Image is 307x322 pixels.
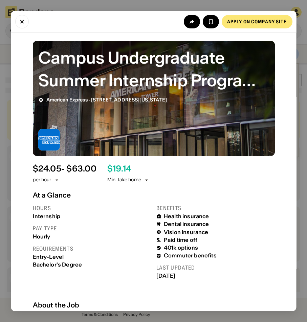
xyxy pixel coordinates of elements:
div: · [46,97,167,103]
div: Benefits [156,205,275,212]
button: Close [15,15,28,28]
div: Bachelor's Degree [32,261,151,268]
div: Pay type [32,225,151,232]
a: American Express [46,97,87,103]
div: [DATE] [156,273,275,279]
div: Paid time off [164,237,197,243]
div: Min. take home [107,177,149,183]
a: [STREET_ADDRESS][US_STATE] [91,97,167,103]
div: Apply on company site [227,19,287,24]
div: $ 24.05 - $63.00 [32,164,96,174]
div: $ 19.14 [107,164,131,174]
div: Hours [32,205,151,212]
div: Entry-Level [32,254,151,260]
div: Hourly [32,233,151,240]
div: Internship [32,213,151,220]
div: At a Glance [32,191,275,199]
div: 401k options [164,245,198,251]
div: About the Job [32,301,275,309]
div: Dental insurance [164,221,209,227]
div: Last updated [156,264,275,271]
a: Apply on company site [221,15,292,28]
img: American Express logo [38,129,60,151]
div: per hour [32,177,51,183]
div: Vision insurance [164,229,209,235]
div: Campus Undergraduate Summer Internship Program - 2026 Operational Resilience, Enterprise Shared S... [38,46,269,92]
div: Commuter benefits [164,252,217,259]
div: Requirements [32,245,151,252]
div: Health insurance [164,213,209,220]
